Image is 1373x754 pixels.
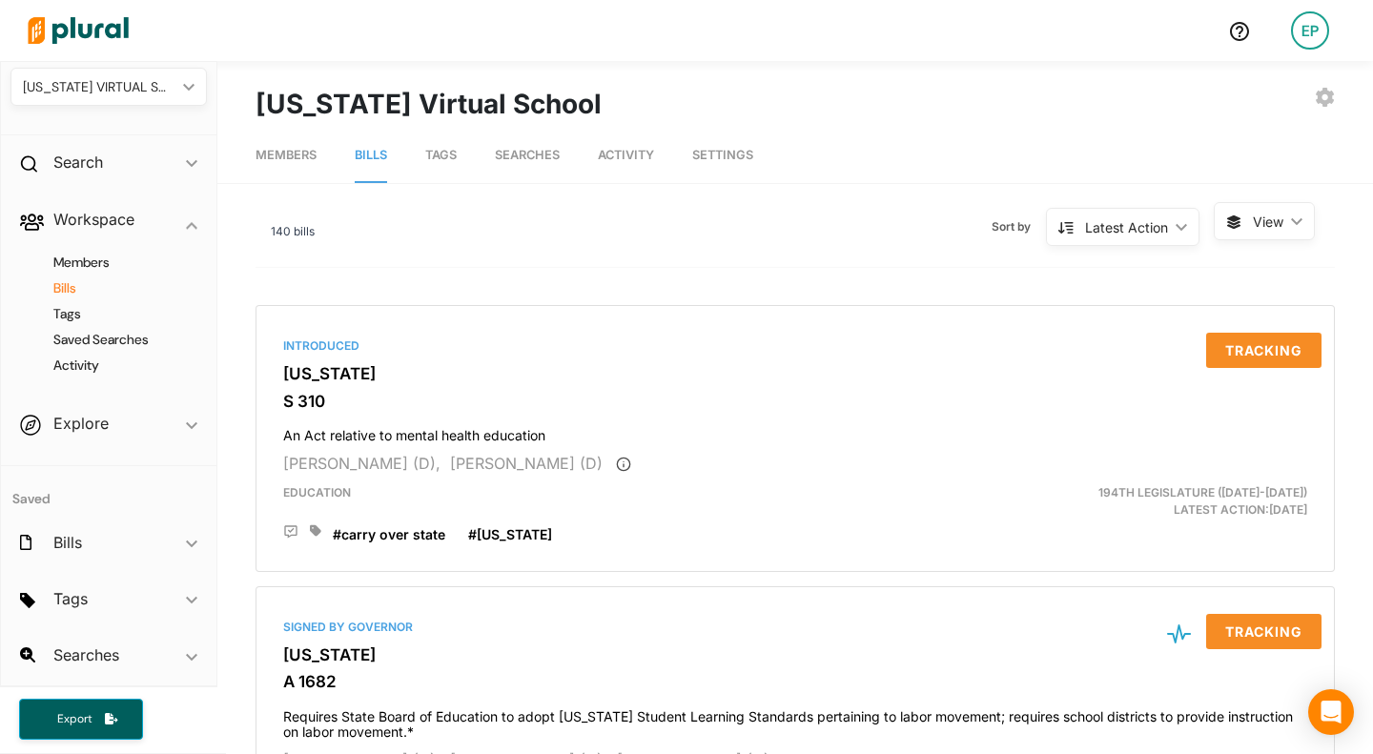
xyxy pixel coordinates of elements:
[53,588,88,609] h2: Tags
[53,209,134,230] h2: Workspace
[450,454,603,473] span: [PERSON_NAME] (D)
[53,644,119,665] h2: Searches
[256,84,602,124] h1: [US_STATE] Virtual School
[355,148,387,162] span: Bills
[1,466,216,513] h4: Saved
[283,672,1307,691] h3: A 1682
[283,454,441,473] span: [PERSON_NAME] (D),
[692,148,753,162] span: Settings
[44,711,105,727] span: Export
[1253,212,1283,232] span: View
[495,129,560,183] a: Searches
[23,77,175,97] div: [US_STATE] VIRTUAL SCHOOL
[283,619,1307,636] div: Signed by Governor
[283,485,351,499] span: Education
[468,524,552,544] a: #[US_STATE]
[283,645,1307,664] h3: [US_STATE]
[1276,4,1344,57] a: EP
[333,526,445,542] span: #carry over state
[692,129,753,183] a: Settings
[598,148,654,162] span: Activity
[425,148,457,162] span: Tags
[283,392,1307,411] h3: S 310
[30,254,197,272] a: Members
[53,413,109,434] h2: Explore
[271,224,315,238] span: 140 bills
[53,532,82,553] h2: Bills
[283,364,1307,383] h3: [US_STATE]
[283,524,298,540] div: Add Position Statement
[992,218,1046,235] span: Sort by
[495,148,560,162] span: Searches
[283,337,1307,355] div: Introduced
[1206,333,1322,368] button: Tracking
[598,129,654,183] a: Activity
[19,699,143,740] button: Export
[1085,217,1168,237] div: Latest Action
[355,129,387,183] a: Bills
[333,524,445,544] a: #carry over state
[283,418,1307,444] h4: An Act relative to mental health education
[1206,614,1322,649] button: Tracking
[468,526,552,542] span: #[US_STATE]
[971,484,1322,519] div: Latest Action: [DATE]
[53,152,103,173] h2: Search
[283,700,1307,742] h4: Requires State Board of Education to adopt [US_STATE] Student Learning Standards pertaining to la...
[30,357,197,375] a: Activity
[256,148,317,162] span: Members
[425,129,457,183] a: Tags
[30,279,197,297] a: Bills
[30,305,197,323] a: Tags
[1098,485,1307,499] span: 194th Legislature ([DATE]-[DATE])
[30,331,197,349] a: Saved Searches
[1308,689,1354,735] div: Open Intercom Messenger
[256,129,317,183] a: Members
[1291,11,1329,50] div: EP
[310,524,321,538] div: Add tags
